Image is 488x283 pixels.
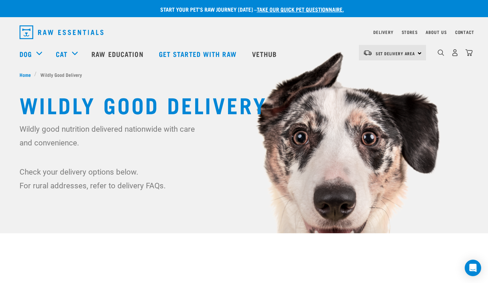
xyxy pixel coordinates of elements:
a: take our quick pet questionnaire. [257,8,344,11]
a: Vethub [245,40,286,68]
img: Raw Essentials Logo [20,25,103,39]
img: van-moving.png [363,50,372,56]
nav: breadcrumbs [20,71,469,78]
a: Get started with Raw [152,40,245,68]
a: Delivery [373,31,393,33]
a: About Us [426,31,447,33]
a: Cat [56,49,67,59]
p: Check your delivery options below. For rural addresses, refer to delivery FAQs. [20,165,199,192]
h1: Wildly Good Delivery [20,92,469,117]
p: Wildly good nutrition delivered nationwide with care and convenience. [20,122,199,150]
img: user.png [451,49,459,56]
a: Raw Education [85,40,152,68]
a: Dog [20,49,32,59]
nav: dropdown navigation [14,23,474,42]
div: Open Intercom Messenger [465,260,481,276]
img: home-icon-1@2x.png [438,49,444,56]
span: Set Delivery Area [376,52,415,55]
a: Contact [455,31,474,33]
a: Stores [402,31,418,33]
a: Home [20,71,35,78]
span: Home [20,71,31,78]
img: home-icon@2x.png [465,49,473,56]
